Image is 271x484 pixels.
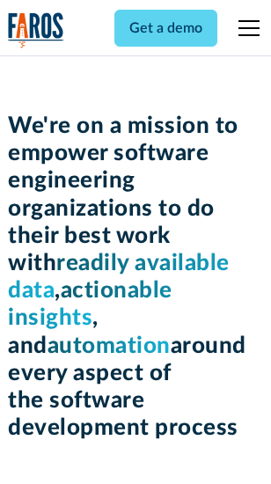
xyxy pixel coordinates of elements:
a: home [8,12,64,48]
span: automation [48,334,171,357]
div: menu [228,7,263,49]
img: Logo of the analytics and reporting company Faros. [8,12,64,48]
span: actionable insights [8,279,172,329]
a: Get a demo [114,10,217,47]
span: readily available data [8,252,230,302]
h1: We're on a mission to empower software engineering organizations to do their best work with , , a... [8,113,263,442]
